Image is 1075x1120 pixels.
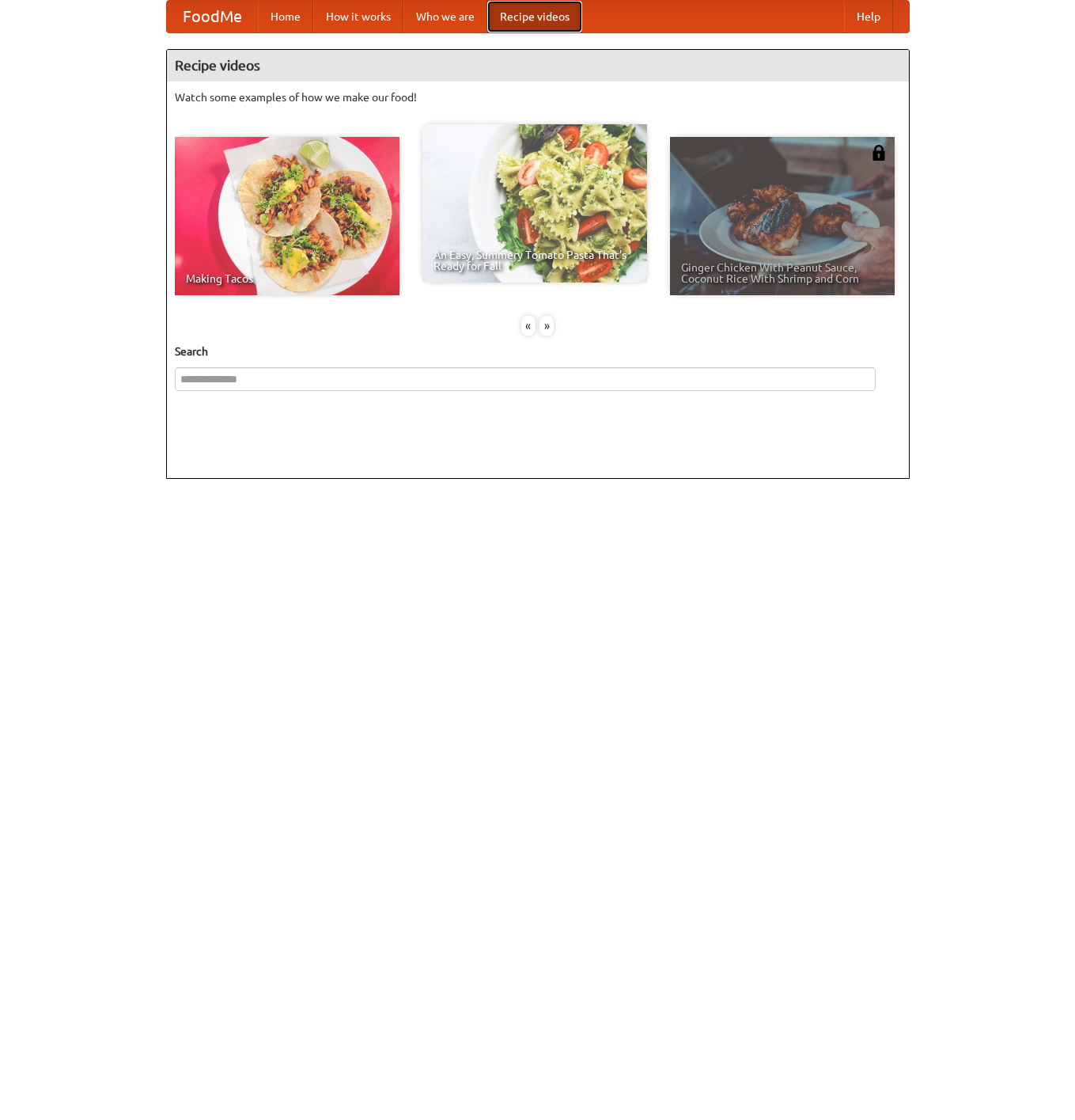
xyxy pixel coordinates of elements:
h4: Recipe videos [167,50,909,82]
a: FoodMe [167,1,258,32]
a: Home [258,1,313,32]
a: Help [844,1,893,32]
a: Making Tacos [175,137,399,295]
div: » [539,316,554,336]
div: « [521,316,536,336]
span: Making Tacos [186,273,388,284]
a: Who we are [403,1,487,32]
h5: Search [175,344,901,359]
span: An Easy, Summery Tomato Pasta That's Ready for Fall [433,249,636,271]
a: Recipe videos [487,1,582,32]
a: An Easy, Summery Tomato Pasta That's Ready for Fall [422,124,647,283]
a: How it works [313,1,403,32]
p: Watch some examples of how we make our food! [175,89,901,105]
img: 483408.png [871,145,887,161]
